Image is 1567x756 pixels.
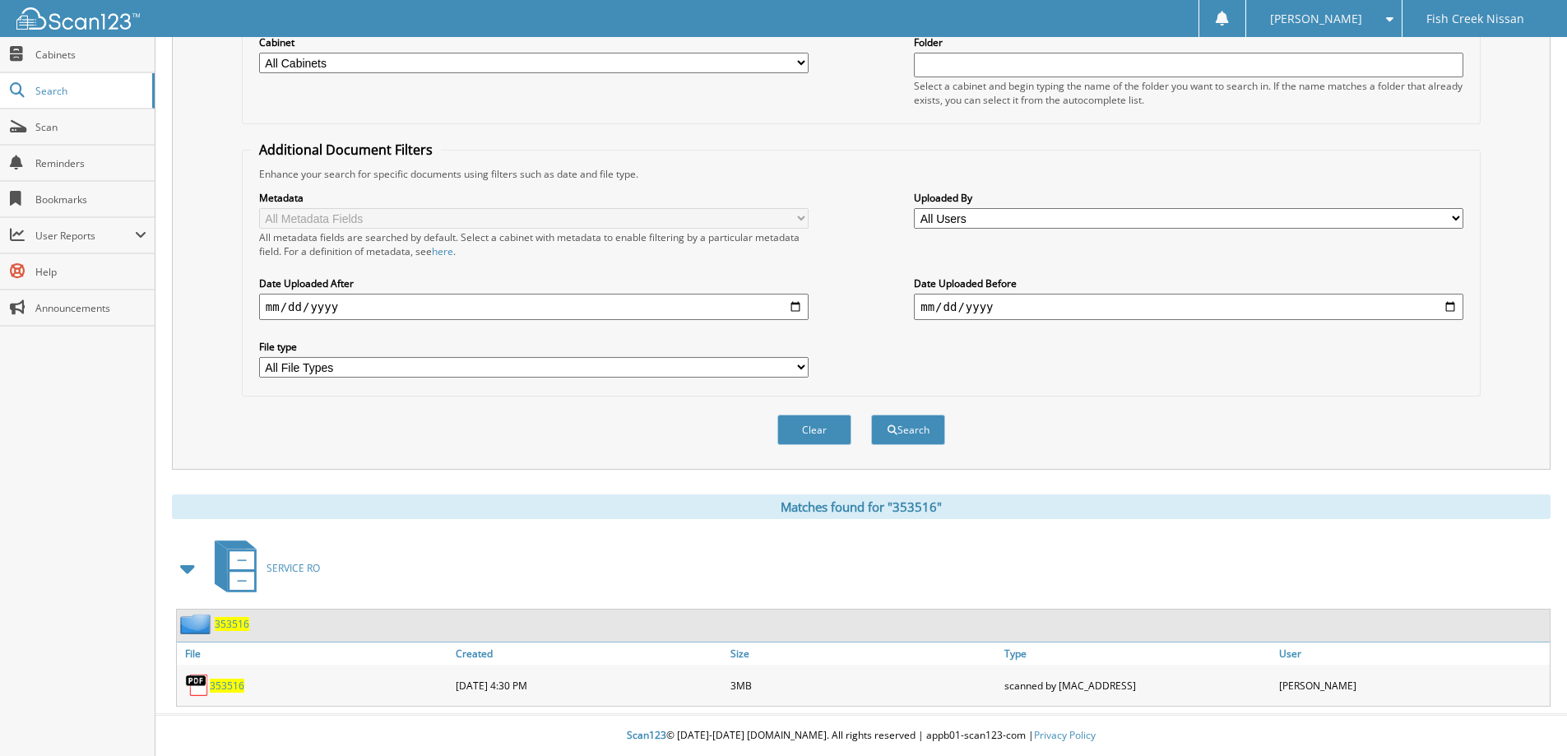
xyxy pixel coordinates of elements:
span: Reminders [35,156,146,170]
label: Uploaded By [914,191,1463,205]
label: Metadata [259,191,809,205]
a: Type [1000,642,1275,665]
input: end [914,294,1463,320]
a: User [1275,642,1550,665]
div: Select a cabinet and begin typing the name of the folder you want to search in. If the name match... [914,79,1463,107]
span: Fish Creek Nissan [1426,14,1524,24]
img: scan123-logo-white.svg [16,7,140,30]
span: User Reports [35,229,135,243]
div: Matches found for "353516" [172,494,1551,519]
span: Cabinets [35,48,146,62]
label: Folder [914,35,1463,49]
div: All metadata fields are searched by default. Select a cabinet with metadata to enable filtering b... [259,230,809,258]
span: [PERSON_NAME] [1270,14,1362,24]
span: Announcements [35,301,146,315]
span: SERVICE RO [267,561,320,575]
span: Search [35,84,144,98]
img: folder2.png [180,614,215,634]
div: [DATE] 4:30 PM [452,669,726,702]
a: Created [452,642,726,665]
label: Date Uploaded After [259,276,809,290]
legend: Additional Document Filters [251,141,441,159]
a: Size [726,642,1001,665]
span: Scan [35,120,146,134]
div: scanned by [MAC_ADDRESS] [1000,669,1275,702]
div: [PERSON_NAME] [1275,669,1550,702]
div: © [DATE]-[DATE] [DOMAIN_NAME]. All rights reserved | appb01-scan123-com | [155,716,1567,756]
label: File type [259,340,809,354]
button: Clear [777,415,851,445]
span: Scan123 [627,728,666,742]
div: 3MB [726,669,1001,702]
input: start [259,294,809,320]
a: here [432,244,453,258]
span: Help [35,265,146,279]
a: 353516 [215,617,249,631]
button: Search [871,415,945,445]
div: Enhance your search for specific documents using filters such as date and file type. [251,167,1472,181]
label: Date Uploaded Before [914,276,1463,290]
img: PDF.png [185,673,210,698]
span: Bookmarks [35,192,146,206]
a: SERVICE RO [205,536,320,601]
a: Privacy Policy [1034,728,1096,742]
label: Cabinet [259,35,809,49]
a: File [177,642,452,665]
a: 353516 [210,679,244,693]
